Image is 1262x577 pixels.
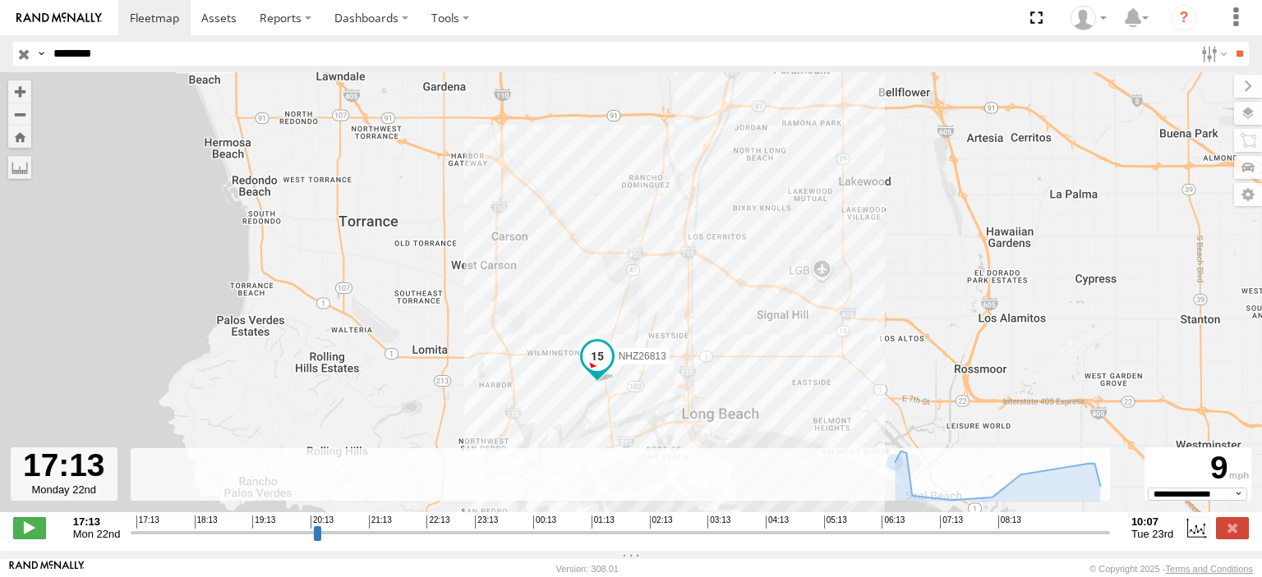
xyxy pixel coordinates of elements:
div: Version: 308.01 [556,564,619,574]
span: 18:13 [195,515,218,529]
a: Visit our Website [9,561,85,577]
span: 05:13 [824,515,847,529]
label: Close [1216,517,1249,538]
span: 04:13 [766,515,789,529]
span: 22:13 [426,515,449,529]
a: Terms and Conditions [1166,564,1253,574]
span: 19:13 [252,515,275,529]
button: Zoom in [8,80,31,103]
label: Play/Stop [13,517,46,538]
label: Measure [8,156,31,179]
span: Tue 23rd Sep 2025 [1131,528,1173,540]
i: ? [1171,5,1197,31]
label: Search Query [35,42,48,66]
button: Zoom Home [8,126,31,148]
span: 21:13 [369,515,392,529]
button: Zoom out [8,103,31,126]
span: 02:13 [650,515,673,529]
div: Zulema McIntosch [1065,6,1112,30]
img: rand-logo.svg [16,12,102,24]
label: Search Filter Options [1195,42,1230,66]
span: 20:13 [311,515,334,529]
span: NHZ26813 [619,350,666,362]
div: © Copyright 2025 - [1089,564,1253,574]
span: 03:13 [707,515,730,529]
span: 00:13 [533,515,556,529]
div: 9 [1147,450,1249,488]
span: 23:13 [475,515,498,529]
span: 08:13 [998,515,1021,529]
span: 17:13 [136,515,159,529]
strong: 10:07 [1131,515,1173,528]
span: 01:13 [592,515,615,529]
span: Mon 22nd Sep 2025 [73,528,121,540]
strong: 17:13 [73,515,121,528]
span: 06:13 [882,515,905,529]
span: 07:13 [940,515,963,529]
label: Map Settings [1234,183,1262,206]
